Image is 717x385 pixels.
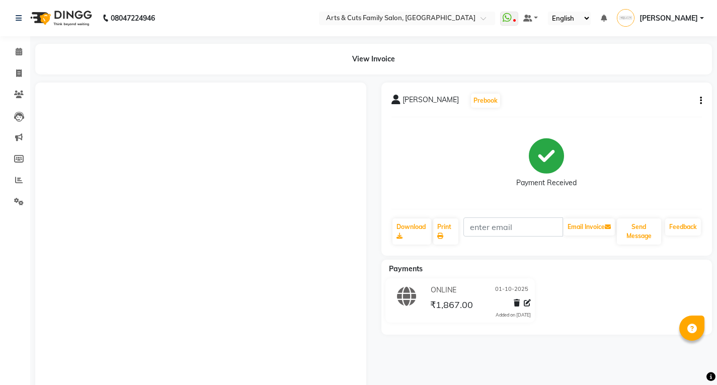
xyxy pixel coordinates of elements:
[665,218,701,236] a: Feedback
[564,218,615,236] button: Email Invoice
[35,44,712,74] div: View Invoice
[431,285,456,295] span: ONLINE
[430,299,473,313] span: ₹1,867.00
[496,312,531,319] div: Added on [DATE]
[403,95,459,109] span: [PERSON_NAME]
[675,345,707,375] iframe: chat widget
[433,218,458,245] a: Print
[495,285,528,295] span: 01-10-2025
[26,4,95,32] img: logo
[617,9,634,27] img: Sandya
[617,218,661,245] button: Send Message
[463,217,563,237] input: enter email
[389,264,423,273] span: Payments
[111,4,155,32] b: 08047224946
[471,94,500,108] button: Prebook
[392,218,431,245] a: Download
[640,13,698,24] span: [PERSON_NAME]
[516,178,577,188] div: Payment Received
